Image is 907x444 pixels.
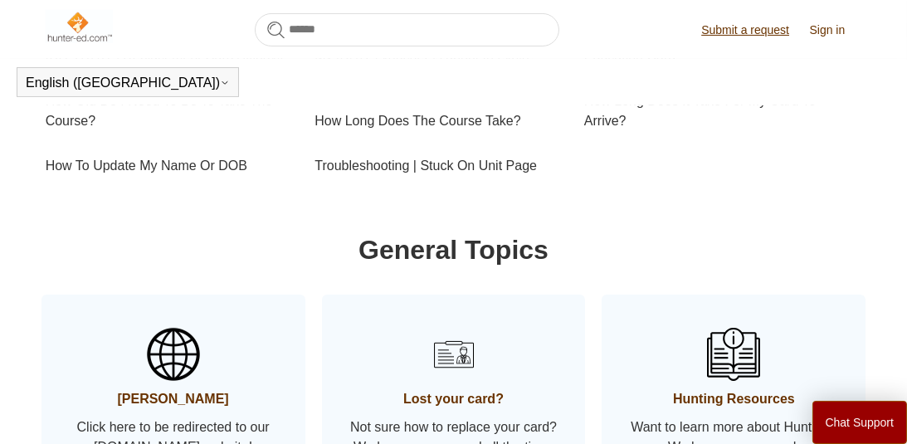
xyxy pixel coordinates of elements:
[810,22,862,39] a: Sign in
[627,389,841,409] span: Hunting Resources
[46,144,290,188] a: How To Update My Name Or DOB
[46,10,113,43] img: Hunter-Ed Help Center home page
[26,76,230,90] button: English ([GEOGRAPHIC_DATA])
[147,328,200,381] img: 01HZPCYSBW5AHTQ31RY2D2VRJS
[427,328,480,381] img: 01HZPCYSH6ZB6VTWVB6HCD0F6B
[315,99,559,144] a: How Long Does The Course Take?
[347,389,561,409] span: Lost your card?
[584,79,854,144] a: How Long Does It Take For My Card To Arrive?
[46,230,862,270] h1: General Topics
[701,22,806,39] a: Submit a request
[46,79,290,144] a: How Old Do I Need To Be To Take The Course?
[255,13,559,46] input: Search
[707,328,760,381] img: 01HZPCYSN9AJKKHAEXNV8VQ106
[315,144,559,188] a: Troubleshooting | Stuck On Unit Page
[66,389,280,409] span: [PERSON_NAME]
